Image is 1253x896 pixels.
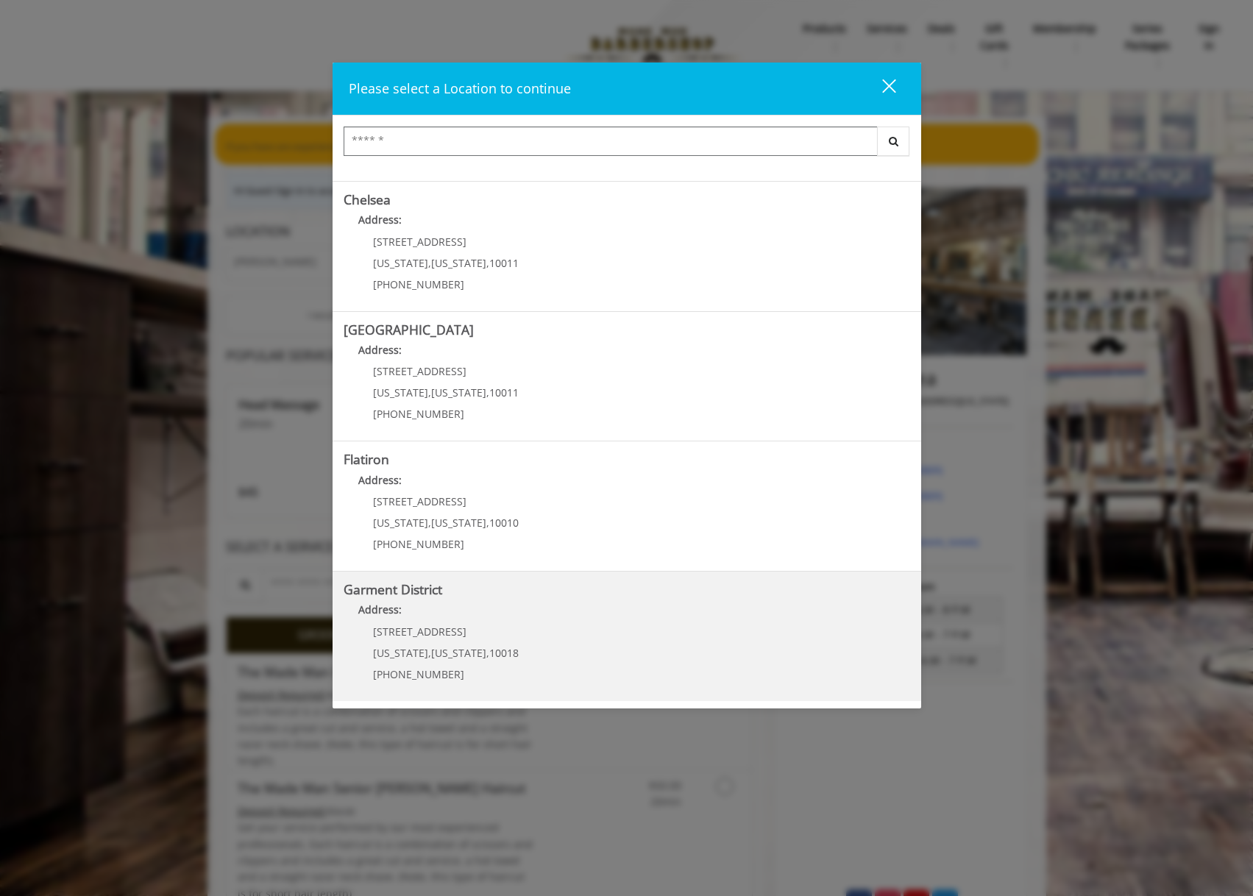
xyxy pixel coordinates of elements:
span: [PHONE_NUMBER] [373,667,464,681]
span: [PHONE_NUMBER] [373,407,464,421]
span: 10018 [489,646,519,660]
b: Garment District [344,580,442,598]
button: close dialog [855,74,905,104]
span: [US_STATE] [431,516,486,530]
span: [US_STATE] [373,385,428,399]
span: , [486,256,489,270]
span: [US_STATE] [431,385,486,399]
b: Flatiron [344,450,389,468]
span: 10011 [489,385,519,399]
span: [US_STATE] [373,516,428,530]
span: 10010 [489,516,519,530]
span: 10011 [489,256,519,270]
b: Chelsea [344,191,391,208]
span: , [428,646,431,660]
span: [PHONE_NUMBER] [373,277,464,291]
span: [US_STATE] [431,256,486,270]
b: Address: [358,343,402,357]
b: Address: [358,213,402,227]
span: [US_STATE] [431,646,486,660]
div: close dialog [865,78,895,100]
span: [PHONE_NUMBER] [373,537,464,551]
span: , [428,385,431,399]
span: [US_STATE] [373,256,428,270]
span: Please select a Location to continue [349,79,571,97]
span: [STREET_ADDRESS] [373,625,466,639]
b: Address: [358,473,402,487]
span: [STREET_ADDRESS] [373,235,466,249]
input: Search Center [344,127,878,156]
span: [US_STATE] [373,646,428,660]
span: , [486,516,489,530]
div: Center Select [344,127,910,163]
b: Address: [358,602,402,616]
span: , [486,385,489,399]
span: [STREET_ADDRESS] [373,494,466,508]
span: [STREET_ADDRESS] [373,364,466,378]
span: , [428,256,431,270]
span: , [486,646,489,660]
b: [GEOGRAPHIC_DATA] [344,321,474,338]
span: , [428,516,431,530]
i: Search button [885,136,902,146]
